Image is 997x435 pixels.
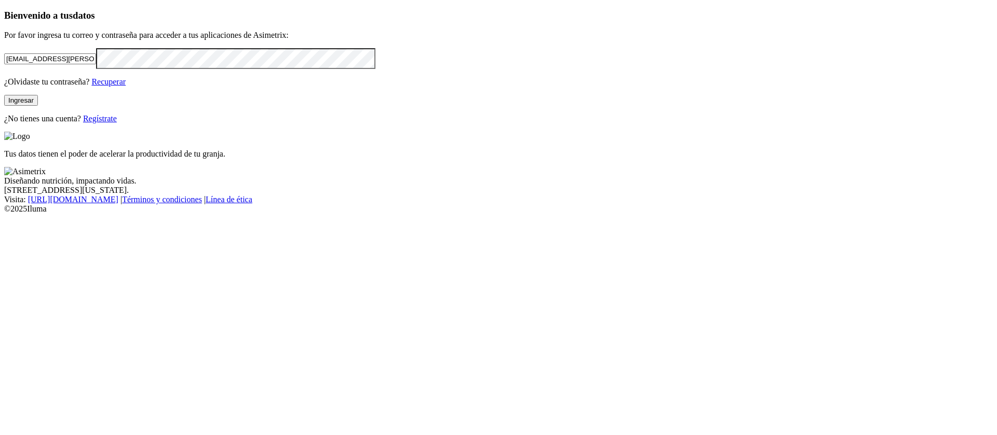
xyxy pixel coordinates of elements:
p: Tus datos tienen el poder de acelerar la productividad de tu granja. [4,149,993,159]
a: Recuperar [91,77,126,86]
a: Regístrate [83,114,117,123]
div: © 2025 Iluma [4,204,993,214]
div: Diseñando nutrición, impactando vidas. [4,176,993,186]
span: datos [73,10,95,21]
p: ¿Olvidaste tu contraseña? [4,77,993,87]
button: Ingresar [4,95,38,106]
a: Términos y condiciones [122,195,202,204]
a: [URL][DOMAIN_NAME] [28,195,118,204]
a: Línea de ética [206,195,252,204]
p: ¿No tienes una cuenta? [4,114,993,123]
img: Logo [4,132,30,141]
div: [STREET_ADDRESS][US_STATE]. [4,186,993,195]
input: Tu correo [4,53,96,64]
img: Asimetrix [4,167,46,176]
div: Visita : | | [4,195,993,204]
p: Por favor ingresa tu correo y contraseña para acceder a tus aplicaciones de Asimetrix: [4,31,993,40]
h3: Bienvenido a tus [4,10,993,21]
